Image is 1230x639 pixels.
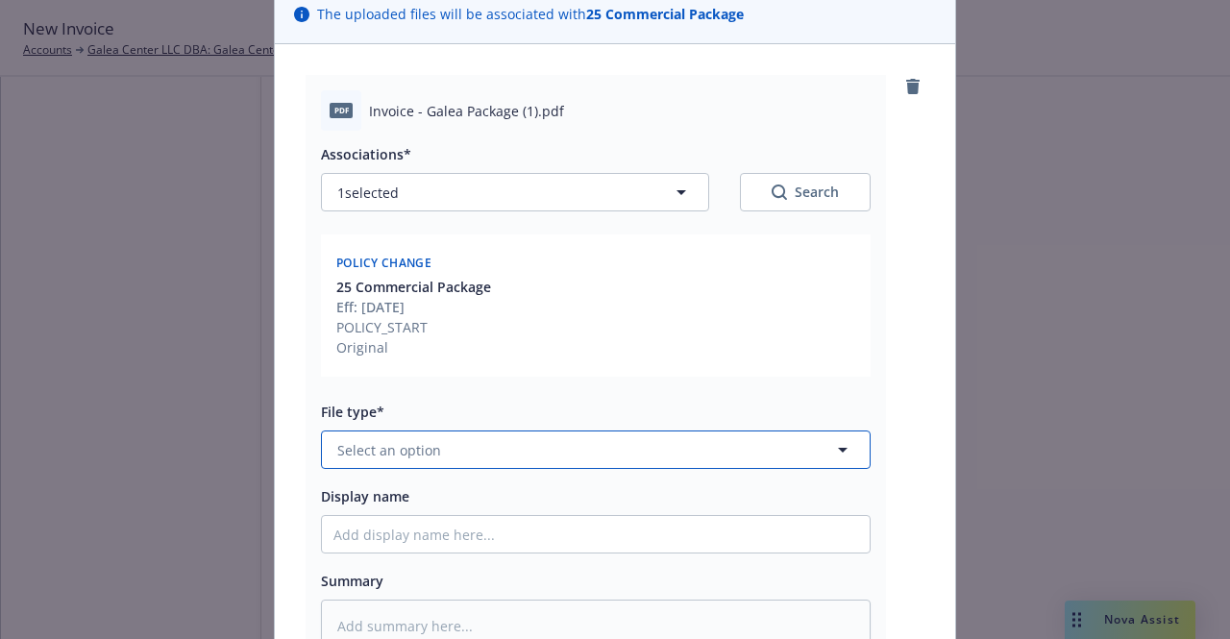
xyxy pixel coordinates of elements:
button: SearchSearch [740,173,871,211]
span: The uploaded files will be associated with [317,4,744,24]
div: Original [336,337,491,357]
span: Select an option [337,440,441,460]
div: Search [772,183,839,202]
div: Eff: [DATE] [336,297,491,317]
span: Display name [321,487,409,505]
span: 1 selected [337,183,399,203]
span: Associations* [321,145,411,163]
span: pdf [330,103,353,117]
div: POLICY_START [336,317,491,337]
a: remove [901,75,924,98]
svg: Search [772,184,787,200]
button: 25 Commercial Package [336,277,491,297]
span: File type* [321,403,384,421]
button: 1selected [321,173,709,211]
span: Summary [321,572,383,590]
button: Select an option [321,430,871,469]
span: Policy change [336,255,431,271]
strong: 25 Commercial Package [586,5,744,23]
span: Invoice - Galea Package (1).pdf [369,101,564,121]
input: Add display name here... [322,516,870,553]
